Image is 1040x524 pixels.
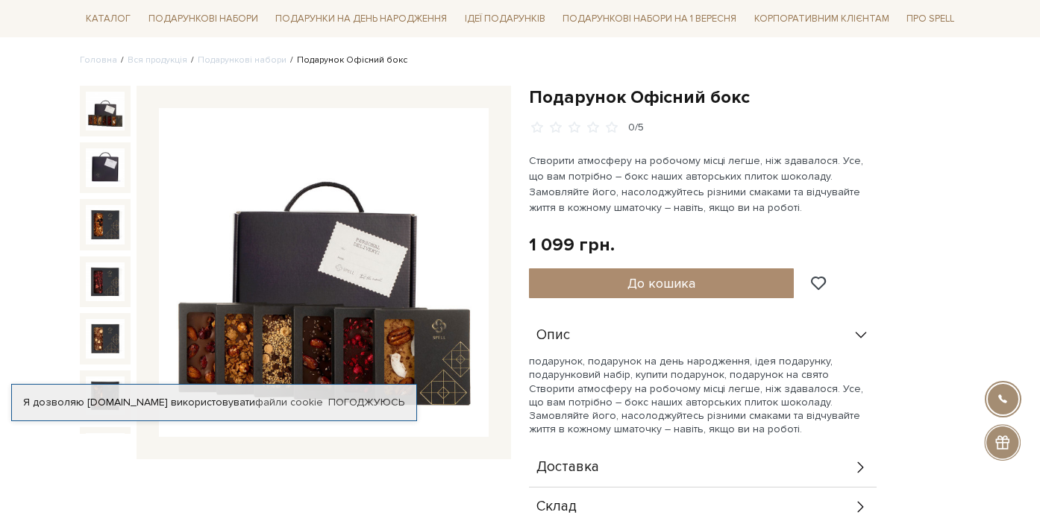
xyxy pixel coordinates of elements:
[529,86,960,109] h1: Подарунок Офісний бокс
[536,500,577,514] span: Склад
[529,355,877,436] p: подарунок, подарунок на день народження, ідея подарунку, подарунковий набір, купити подарунок, по...
[86,433,125,472] img: Подарунок Офісний бокс
[80,54,117,66] a: Головна
[536,461,599,474] span: Доставка
[198,54,286,66] a: Подарункові набори
[142,7,264,31] span: Подарункові набори
[86,205,125,244] img: Подарунок Офісний бокс
[900,7,960,31] span: Про Spell
[627,275,695,291] span: До кошика
[529,268,794,298] button: До кошика
[628,121,644,135] div: 0/5
[86,92,125,130] img: Подарунок Офісний бокс
[328,396,404,409] a: Погоджуюсь
[269,7,453,31] span: Подарунки на День народження
[12,396,416,409] div: Я дозволяю [DOMAIN_NAME] використовувати
[459,7,551,31] span: Ідеї подарунків
[748,6,895,31] a: Корпоративним клієнтам
[557,6,742,31] a: Подарункові набори на 1 Вересня
[86,262,125,301] img: Подарунок Офісний бокс
[128,54,187,66] a: Вся продукція
[86,148,125,187] img: Подарунок Офісний бокс
[159,108,489,438] img: Подарунок Офісний бокс
[536,329,570,342] span: Опис
[86,319,125,358] img: Подарунок Офісний бокс
[86,376,125,415] img: Подарунок Офісний бокс
[80,7,137,31] span: Каталог
[255,396,323,408] a: файли cookie
[529,233,615,256] div: 1 099 грн.
[286,54,407,67] li: Подарунок Офісний бокс
[529,153,879,215] p: Створити атмосферу на робочому місці легше, ніж здавалося. Усе, що вам потрібно – бокс наших авто...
